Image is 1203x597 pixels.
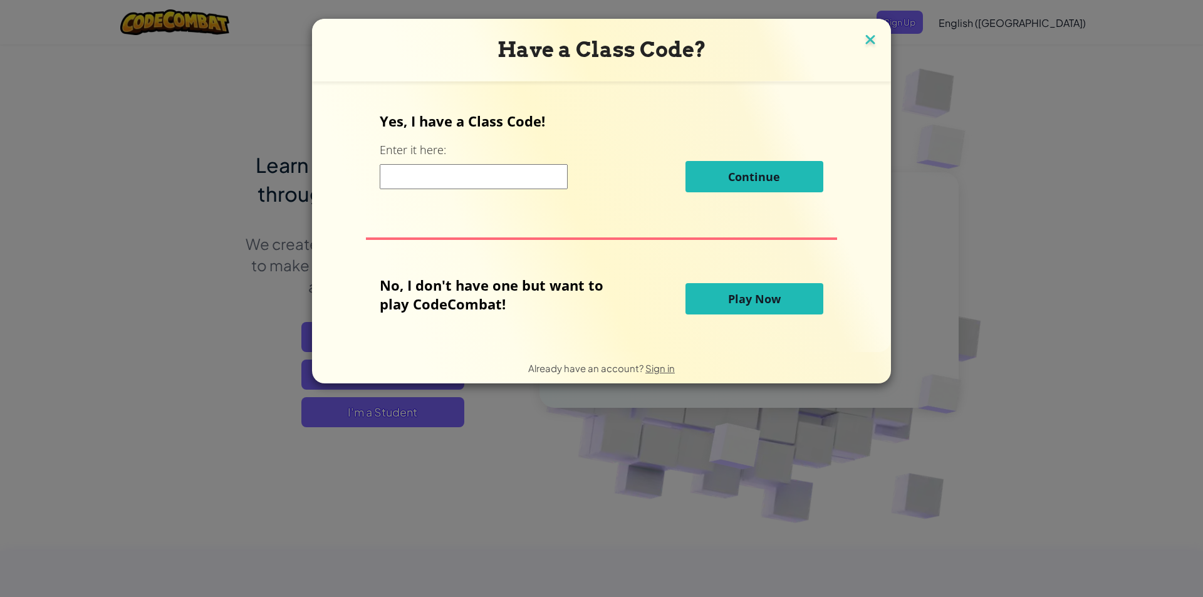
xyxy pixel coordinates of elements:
[728,169,780,184] span: Continue
[380,276,622,313] p: No, I don't have one but want to play CodeCombat!
[862,31,878,50] img: close icon
[685,161,823,192] button: Continue
[528,362,645,374] span: Already have an account?
[728,291,781,306] span: Play Now
[380,112,823,130] p: Yes, I have a Class Code!
[685,283,823,314] button: Play Now
[645,362,675,374] a: Sign in
[380,142,446,158] label: Enter it here:
[497,37,706,62] span: Have a Class Code?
